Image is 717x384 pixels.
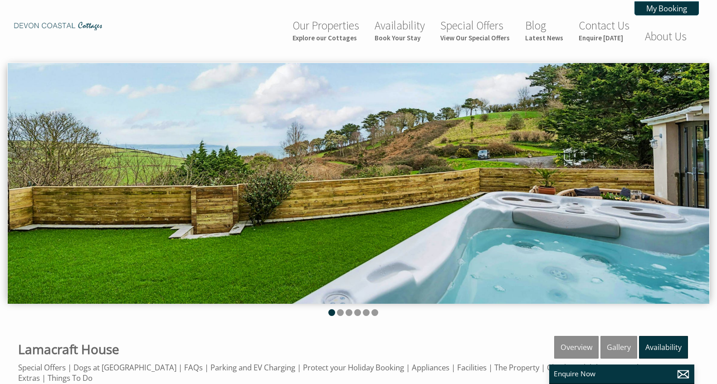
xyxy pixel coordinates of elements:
[634,1,699,15] a: My Booking
[525,34,563,42] small: Latest News
[554,369,690,379] p: Enquire Now
[13,22,103,30] img: Devon Coastal Cottages
[293,18,359,42] a: Our PropertiesExplore our Cottages
[18,340,119,358] a: Lamacraft House
[303,362,404,373] a: Protect your Holiday Booking
[525,18,563,42] a: BlogLatest News
[614,362,641,373] a: Hot Tub
[375,18,425,42] a: AvailabilityBook Your Stay
[554,336,599,359] a: Overview
[649,362,677,373] a: Reviews
[18,362,66,373] a: Special Offers
[184,362,203,373] a: FAQs
[18,373,40,383] a: Extras
[412,362,449,373] a: Appliances
[440,18,510,42] a: Special OffersView Our Special Offers
[600,336,637,359] a: Gallery
[645,29,687,44] a: About Us
[547,362,606,373] a: Check availability
[494,362,539,373] a: The Property
[579,34,629,42] small: Enquire [DATE]
[48,373,93,383] a: Things To Do
[375,34,425,42] small: Book Your Stay
[210,362,295,373] a: Parking and EV Charging
[639,336,688,359] a: Availability
[457,362,487,373] a: Facilities
[293,34,359,42] small: Explore our Cottages
[440,34,510,42] small: View Our Special Offers
[579,18,629,42] a: Contact UsEnquire [DATE]
[73,362,176,373] a: Dogs at [GEOGRAPHIC_DATA]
